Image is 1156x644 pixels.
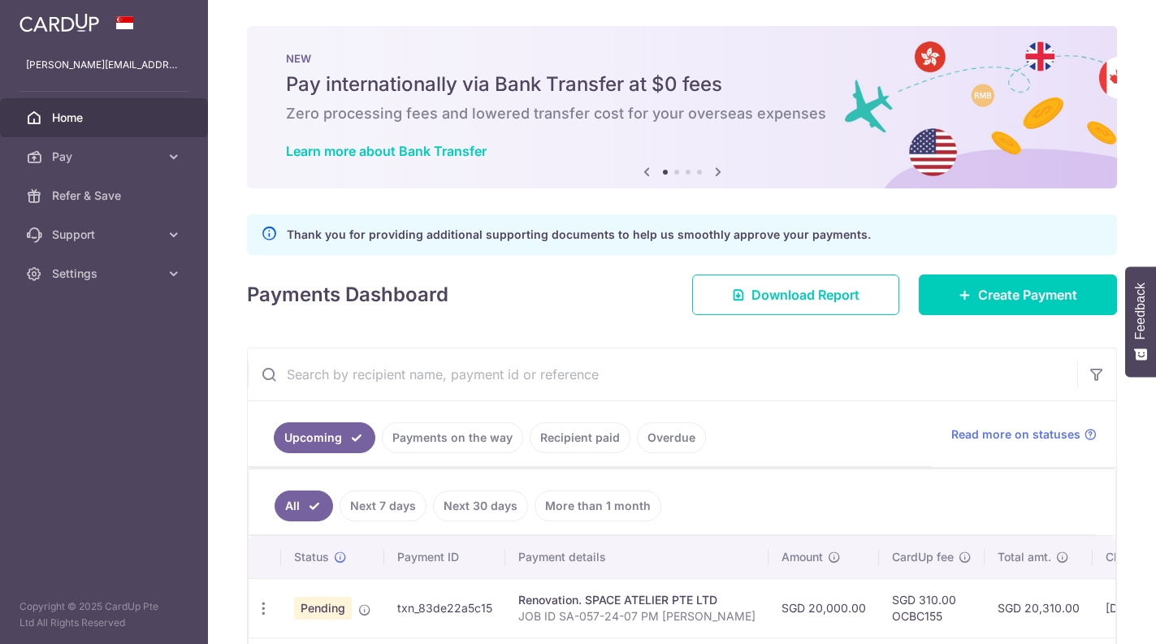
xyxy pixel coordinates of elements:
a: Read more on statuses [951,426,1097,443]
span: Pay [52,149,159,165]
p: Thank you for providing additional supporting documents to help us smoothly approve your payments. [287,225,871,244]
span: Read more on statuses [951,426,1080,443]
span: Download Report [751,285,859,305]
a: Next 7 days [340,491,426,521]
a: Recipient paid [530,422,630,453]
th: Payment ID [384,536,505,578]
td: SGD 20,000.00 [769,578,879,638]
span: Pending [294,597,352,620]
p: NEW [286,52,1078,65]
span: Total amt. [998,549,1051,565]
button: Feedback - Show survey [1125,266,1156,377]
span: Feedback [1133,283,1148,339]
td: SGD 20,310.00 [985,578,1093,638]
span: Create Payment [978,285,1077,305]
a: Payments on the way [382,422,523,453]
input: Search by recipient name, payment id or reference [248,348,1077,400]
p: [PERSON_NAME][EMAIL_ADDRESS][DOMAIN_NAME] [26,57,182,73]
h5: Pay internationally via Bank Transfer at $0 fees [286,71,1078,97]
th: Payment details [505,536,769,578]
span: Refer & Save [52,188,159,204]
span: Support [52,227,159,243]
td: txn_83de22a5c15 [384,578,505,638]
h6: Zero processing fees and lowered transfer cost for your overseas expenses [286,104,1078,123]
a: Next 30 days [433,491,528,521]
div: Renovation. SPACE ATELIER PTE LTD [518,592,756,608]
img: CardUp [19,13,99,32]
a: Upcoming [274,422,375,453]
a: Overdue [637,422,706,453]
span: CardUp fee [892,549,954,565]
span: Status [294,549,329,565]
td: SGD 310.00 OCBC155 [879,578,985,638]
h4: Payments Dashboard [247,280,448,309]
span: Settings [52,266,159,282]
a: Create Payment [919,274,1117,315]
img: Bank transfer banner [247,26,1117,188]
a: All [275,491,333,521]
span: Home [52,110,159,126]
span: Amount [781,549,823,565]
a: More than 1 month [535,491,661,521]
a: Learn more about Bank Transfer [286,143,487,159]
p: JOB ID SA-057-24-07 PM [PERSON_NAME] [518,608,756,625]
a: Download Report [692,274,899,315]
